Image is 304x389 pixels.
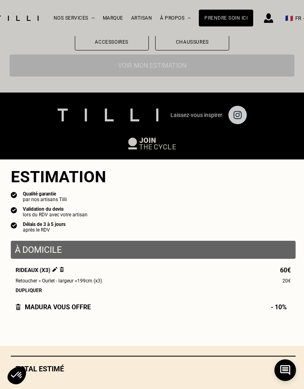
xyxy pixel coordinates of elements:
[23,191,67,197] div: Qualité garantie
[23,222,66,227] div: Délais de 3 à 5 jours
[60,267,64,272] img: Supprimer
[11,222,17,229] img: icon list info
[16,303,91,311] div: Madura vous offre
[16,278,102,284] span: Retoucher > Ourlet - largeur <199cm (x3)
[23,227,66,233] div: après le RDV
[15,245,292,255] p: À domicile
[23,197,67,202] div: par nos artisans Tilli
[11,167,296,186] section: Estimation
[16,288,291,293] div: Dupliquer
[282,278,291,284] span: 20€
[52,267,58,272] img: Éditer
[16,267,64,274] span: Rideaux (x3)
[11,365,296,373] div: Total estimé
[280,267,291,274] span: 60€
[23,206,88,212] div: Validation du devis
[11,206,17,214] img: icon list info
[11,191,17,198] img: icon list info
[271,303,291,311] span: - 10%
[23,212,88,218] div: lors du RDV avec votre artisan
